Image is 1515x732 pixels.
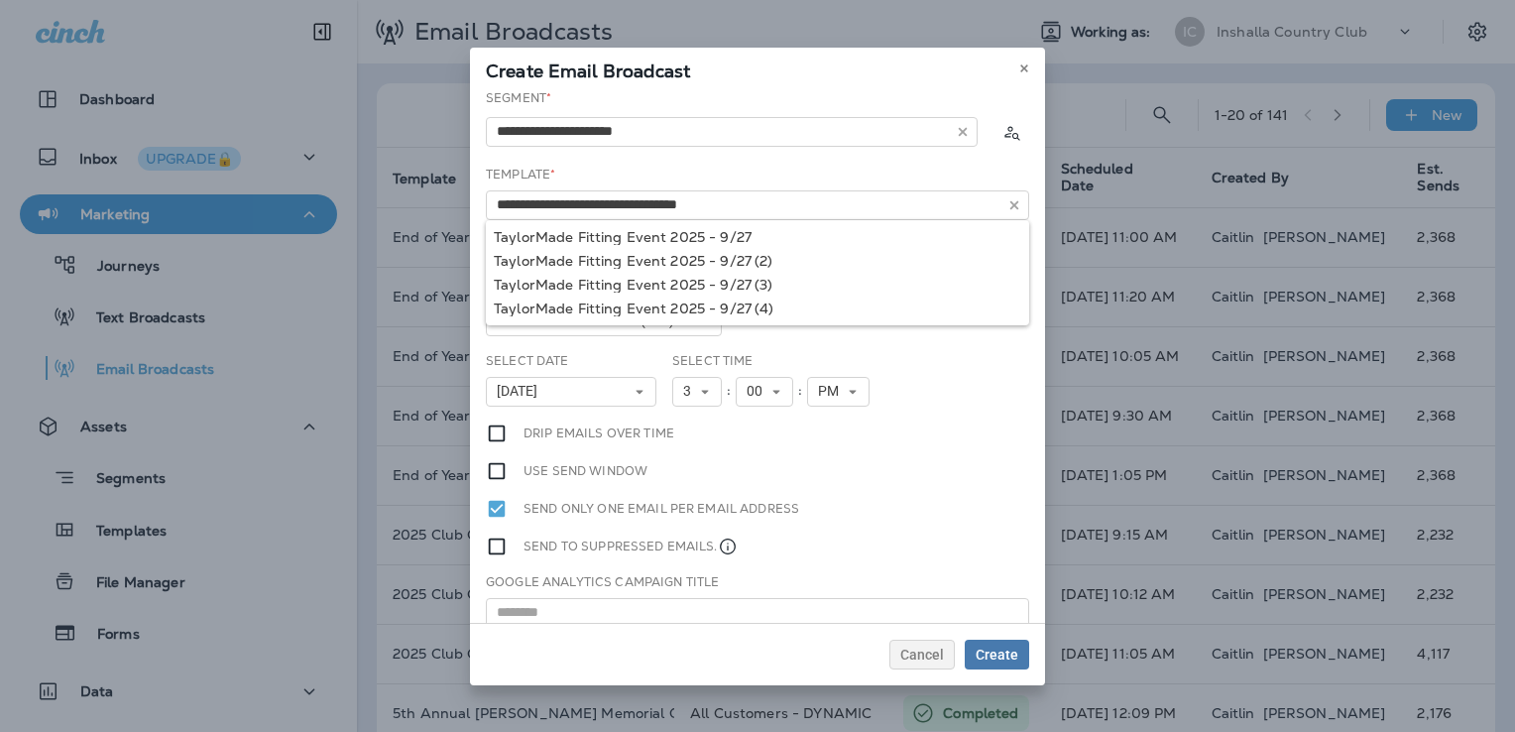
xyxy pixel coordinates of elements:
div: : [722,377,736,407]
button: [DATE] [486,377,656,407]
span: Create [976,648,1018,662]
span: PM [818,383,847,400]
label: Google Analytics Campaign Title [486,574,719,590]
label: Drip emails over time [524,423,674,444]
span: [DATE] [497,383,545,400]
button: 00 [736,377,793,407]
label: Send only one email per email address [524,498,799,520]
span: 00 [747,383,770,400]
div: Create Email Broadcast [470,48,1045,89]
div: TaylorMade Fitting Event 2025 - 9/27 (2) [494,253,1021,269]
label: Use send window [524,460,647,482]
button: Cancel [889,640,955,670]
label: Select Time [672,353,754,369]
label: Select Date [486,353,569,369]
button: PM [807,377,870,407]
div: TaylorMade Fitting Event 2025 - 9/27 [494,229,1021,245]
div: TaylorMade Fitting Event 2025 - 9/27 (3) [494,277,1021,293]
button: Create [965,640,1029,670]
span: Cancel [900,648,944,662]
button: 3 [672,377,722,407]
div: : [793,377,807,407]
label: Template [486,167,555,183]
div: TaylorMade Fitting Event 2025 - 9/27 (4) [494,301,1021,316]
label: Segment [486,90,551,106]
button: Calculate the estimated number of emails to be sent based on selected segment. (This could take a... [993,114,1029,150]
span: 3 [683,383,699,400]
label: Send to suppressed emails. [524,536,738,557]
